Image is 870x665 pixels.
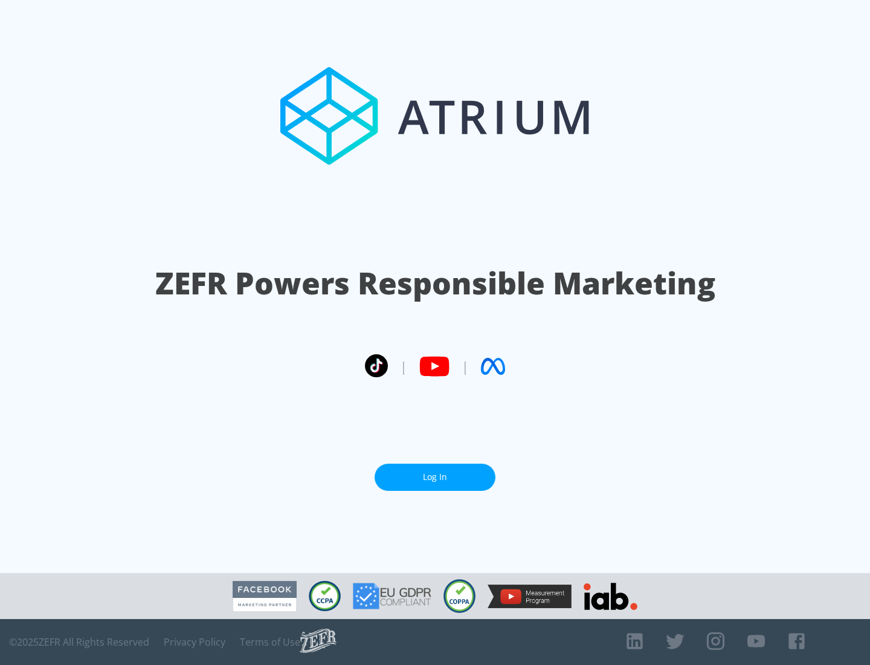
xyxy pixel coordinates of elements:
a: Privacy Policy [164,636,225,648]
span: | [462,357,469,375]
img: IAB [584,583,637,610]
a: Terms of Use [240,636,300,648]
img: CCPA Compliant [309,581,341,611]
a: Log In [375,464,495,491]
img: Facebook Marketing Partner [233,581,297,612]
img: YouTube Measurement Program [488,585,572,608]
span: © 2025 ZEFR All Rights Reserved [9,636,149,648]
span: | [400,357,407,375]
h1: ZEFR Powers Responsible Marketing [155,262,715,304]
img: COPPA Compliant [443,579,475,613]
img: GDPR Compliant [353,583,431,609]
